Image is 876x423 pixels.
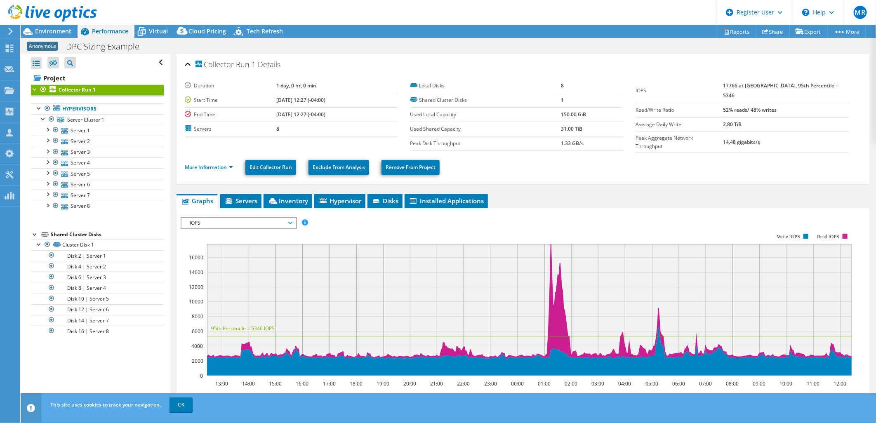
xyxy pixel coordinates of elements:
a: Server 8 [31,201,164,211]
label: Used Shared Capacity [410,125,561,133]
b: 8 [276,125,279,132]
text: 05:00 [645,380,658,387]
text: 20:00 [403,380,416,387]
b: 1 day, 0 hr, 0 min [276,82,316,89]
label: Servers [185,125,276,133]
b: 8 [561,82,564,89]
span: Graphs [181,197,213,205]
label: IOPS [636,87,723,95]
span: Servers [224,197,257,205]
b: 31.00 TiB [561,125,582,132]
text: 12000 [189,284,203,291]
text: Write IOPS [777,234,800,240]
span: Anonymous [27,42,58,51]
text: 06:00 [672,380,685,387]
a: Disk 4 | Server 2 [31,261,164,272]
span: Inventory [268,197,308,205]
b: 1.33 GB/s [561,140,584,147]
a: More Information [185,164,233,171]
text: 12:00 [834,380,846,387]
span: Cloud Pricing [188,27,226,35]
text: 18:00 [350,380,363,387]
b: 14.48 gigabits/s [723,139,760,146]
b: [DATE] 12:27 (-04:00) [276,111,325,118]
span: This site uses cookies to track your navigation. [50,401,161,408]
a: Disk 8 | Server 4 [31,283,164,294]
div: Shared Cluster Disks [51,230,164,240]
text: 14000 [189,269,203,276]
label: Duration [185,82,276,90]
span: Collector Run 1 [195,61,256,69]
a: Server 2 [31,136,164,146]
span: Details [258,59,280,69]
text: 0 [200,372,203,379]
span: MR [854,6,867,19]
text: 19:00 [377,380,389,387]
a: Disk 14 | Server 7 [31,315,164,326]
text: 01:00 [538,380,551,387]
text: 16:00 [296,380,308,387]
text: 6000 [192,328,203,335]
a: Exclude From Analysis [308,160,369,175]
span: Installed Applications [409,197,484,205]
a: Server 3 [31,147,164,157]
span: Performance [92,27,128,35]
a: Server 5 [31,168,164,179]
text: 8000 [192,313,203,320]
label: Average Daily Write [636,120,723,129]
a: Collector Run 1 [31,85,164,95]
span: Disks [372,197,398,205]
label: Used Local Capacity [410,110,561,119]
text: 22:00 [457,380,470,387]
text: 11:00 [807,380,819,387]
a: Remove From Project [381,160,440,175]
a: Share [756,25,790,38]
label: Peak Disk Throughput [410,139,561,148]
text: 2000 [192,357,203,364]
label: Local Disks [410,82,561,90]
span: Hypervisor [318,197,361,205]
a: Server 4 [31,157,164,168]
text: 00:00 [511,380,524,387]
a: OK [170,397,193,412]
a: Export [789,25,828,38]
svg: \n [802,9,810,16]
a: Disk 16 | Server 8 [31,326,164,336]
label: Start Time [185,96,276,104]
a: Disk 2 | Server 1 [31,250,164,261]
text: 95th Percentile = 5346 IOPS [211,325,275,332]
span: Server Cluster 1 [67,116,104,123]
text: 14:00 [242,380,255,387]
text: 16000 [189,254,203,261]
text: 03:00 [591,380,604,387]
text: 07:00 [699,380,712,387]
a: Disk 10 | Server 5 [31,294,164,304]
a: Server 1 [31,125,164,136]
text: 10000 [189,298,203,305]
a: Server 7 [31,190,164,200]
a: Server 6 [31,179,164,190]
text: 15:00 [269,380,282,387]
label: Shared Cluster Disks [410,96,561,104]
a: Edit Collector Run [245,160,296,175]
label: End Time [185,110,276,119]
b: 17766 at [GEOGRAPHIC_DATA], 95th Percentile = 5346 [723,82,838,99]
span: IOPS [186,218,292,228]
b: 150.00 GiB [561,111,586,118]
a: Hypervisors [31,103,164,114]
h1: DPC Sizing Example [62,42,152,51]
a: Project [31,71,164,85]
b: [DATE] 12:27 (-04:00) [276,96,325,103]
text: 09:00 [753,380,765,387]
text: 13:00 [215,380,228,387]
span: Virtual [149,27,168,35]
a: More [827,25,866,38]
text: 04:00 [618,380,631,387]
text: 23:00 [484,380,497,387]
span: Tech Refresh [247,27,283,35]
b: 1 [561,96,564,103]
a: Disk 12 | Server 6 [31,304,164,315]
text: 21:00 [430,380,443,387]
text: 02:00 [565,380,577,387]
b: Collector Run 1 [59,86,96,93]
